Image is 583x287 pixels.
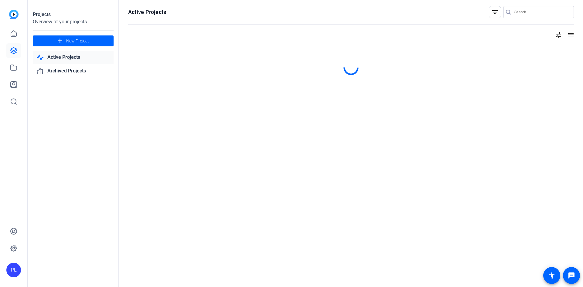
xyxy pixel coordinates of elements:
mat-icon: filter_list [491,8,499,16]
div: PL [6,263,21,277]
mat-icon: list [567,31,574,38]
span: New Project [66,38,89,44]
mat-icon: message [568,272,575,279]
mat-icon: tune [555,31,562,38]
a: Active Projects [33,51,114,64]
mat-icon: add [56,37,64,45]
h1: Active Projects [128,8,166,16]
img: blue-gradient.svg [9,10,19,19]
div: Overview of your projects [33,18,114,25]
button: New Project [33,35,114,46]
div: Projects [33,11,114,18]
mat-icon: accessibility [548,272,555,279]
a: Archived Projects [33,65,114,77]
input: Search [514,8,569,16]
